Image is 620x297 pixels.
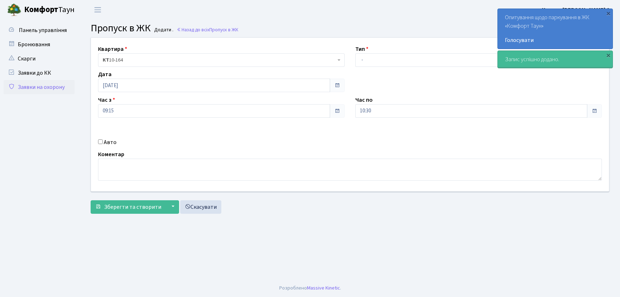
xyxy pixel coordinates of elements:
[4,66,75,80] a: Заявки до КК
[104,203,161,211] span: Зберегти та створити
[542,6,611,14] a: Цитрус [PERSON_NAME] А.
[4,52,75,66] a: Скарги
[209,26,238,33] span: Пропуск в ЖК
[355,96,373,104] label: Час по
[98,45,127,53] label: Квартира
[103,57,109,64] b: КТ
[498,9,613,49] div: Опитування щодо паркування в ЖК «Комфорт Таун»
[98,150,124,159] label: Коментар
[98,70,112,79] label: Дата
[7,3,21,17] img: logo.png
[91,21,151,35] span: Пропуск в ЖК
[355,45,368,53] label: Тип
[98,53,345,67] span: <b>КТ</b>&nbsp;&nbsp;&nbsp;&nbsp;10-164
[4,37,75,52] a: Бронювання
[24,4,75,16] span: Таун
[605,10,612,17] div: ×
[103,57,336,64] span: <b>КТ</b>&nbsp;&nbsp;&nbsp;&nbsp;10-164
[4,23,75,37] a: Панель управління
[24,4,58,15] b: Комфорт
[307,284,340,292] a: Massive Kinetic
[4,80,75,94] a: Заявки на охорону
[98,96,115,104] label: Час з
[89,4,107,16] button: Переключити навігацію
[91,200,166,214] button: Зберегти та створити
[180,200,221,214] a: Скасувати
[153,27,173,33] small: Додати .
[279,284,341,292] div: Розроблено .
[505,36,605,44] a: Голосувати
[605,52,612,59] div: ×
[104,138,117,147] label: Авто
[177,26,238,33] a: Назад до всіхПропуск в ЖК
[19,26,67,34] span: Панель управління
[498,51,613,68] div: Запис успішно додано.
